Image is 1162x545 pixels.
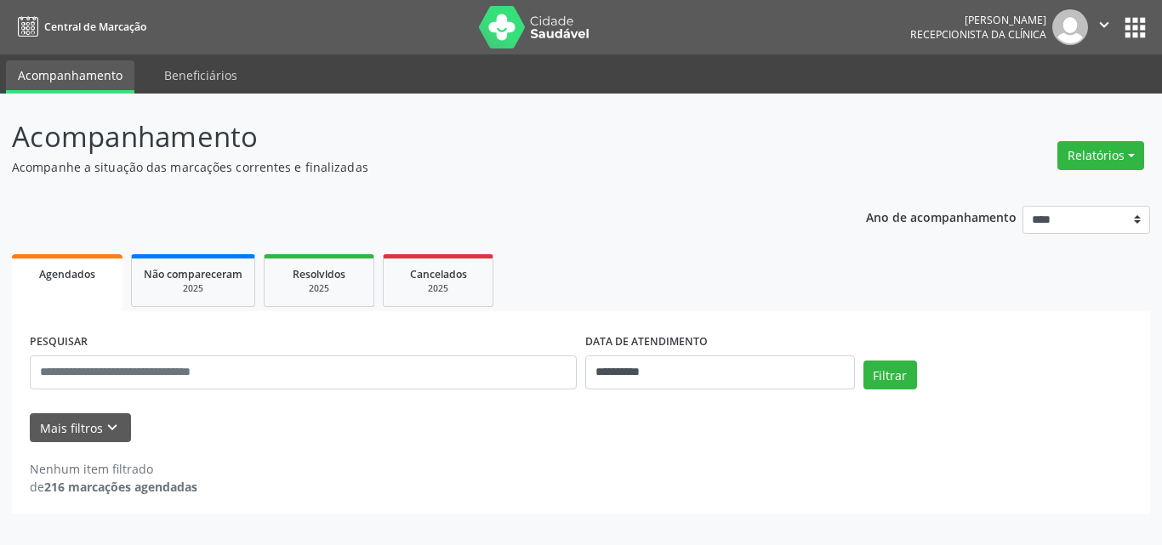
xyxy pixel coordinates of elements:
[276,282,362,295] div: 2025
[866,206,1017,227] p: Ano de acompanhamento
[1088,9,1120,45] button: 
[144,267,242,281] span: Não compareceram
[152,60,249,90] a: Beneficiários
[12,116,809,158] p: Acompanhamento
[12,158,809,176] p: Acompanhe a situação das marcações correntes e finalizadas
[30,478,197,496] div: de
[410,267,467,281] span: Cancelados
[293,267,345,281] span: Resolvidos
[30,413,131,443] button: Mais filtroskeyboard_arrow_down
[6,60,134,94] a: Acompanhamento
[12,13,146,41] a: Central de Marcação
[1057,141,1144,170] button: Relatórios
[144,282,242,295] div: 2025
[863,360,917,389] button: Filtrar
[30,460,197,478] div: Nenhum item filtrado
[30,329,88,355] label: PESQUISAR
[1120,13,1150,43] button: apps
[44,20,146,34] span: Central de Marcação
[44,479,197,495] strong: 216 marcações agendadas
[1052,9,1088,45] img: img
[1095,15,1114,34] i: 
[910,27,1046,42] span: Recepcionista da clínica
[103,418,122,437] i: keyboard_arrow_down
[396,282,481,295] div: 2025
[585,329,708,355] label: DATA DE ATENDIMENTO
[39,267,95,281] span: Agendados
[910,13,1046,27] div: [PERSON_NAME]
